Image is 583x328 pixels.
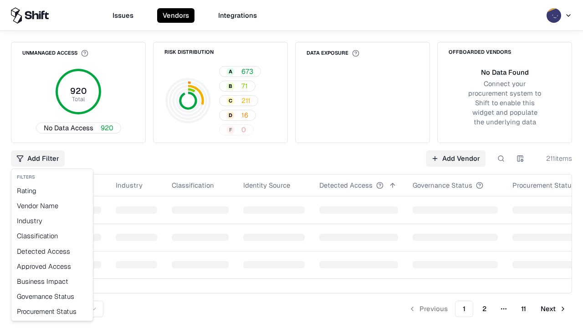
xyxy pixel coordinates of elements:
[13,171,91,183] div: Filters
[13,304,91,319] div: Procurement Status
[13,198,91,213] div: Vendor Name
[13,274,91,289] div: Business Impact
[13,244,91,259] div: Detected Access
[13,228,91,243] div: Classification
[13,259,91,274] div: Approved Access
[13,183,91,198] div: Rating
[13,289,91,304] div: Governance Status
[11,169,93,321] div: Add Filter
[13,213,91,228] div: Industry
